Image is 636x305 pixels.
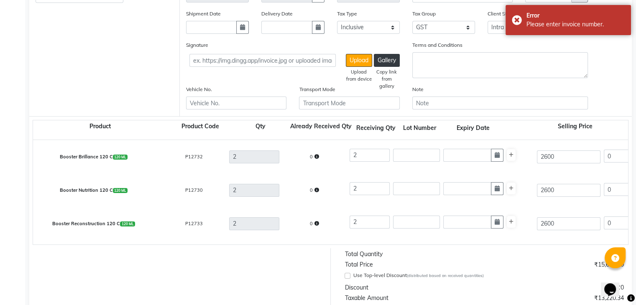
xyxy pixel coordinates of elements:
[484,250,630,259] div: 6
[281,215,348,232] div: 0
[161,215,227,232] div: P12733
[488,10,514,18] label: Client State
[346,69,372,83] div: Upload from device
[339,283,485,292] div: Discount
[484,294,630,302] div: ₹13,220.34
[484,260,630,269] div: ₹15,600.00
[161,182,227,199] div: P12730
[261,10,293,18] label: Delivery Date
[556,121,594,132] span: Selling Price
[161,148,227,165] div: P12732
[601,272,628,297] iframe: chat widget
[299,86,335,93] label: Transport Mode
[186,86,212,93] label: Vehicle No.
[374,69,400,89] div: Copy link from gallery
[346,54,372,67] button: Upload
[484,283,630,292] div: ₹0
[412,86,424,93] label: Note
[27,182,161,199] div: Booster Nutrition 120 C
[33,122,167,140] div: Product
[234,122,287,140] div: Qty
[412,41,462,49] label: Terms and Conditions
[412,10,436,18] label: Tax Group
[443,124,503,132] div: Expiry Date
[113,188,128,193] span: 120 ML
[281,148,348,165] div: 0
[120,221,135,226] span: 120 ML
[374,54,400,67] button: Gallery
[287,122,354,140] div: Already Received Qty
[339,260,485,269] div: Total Price
[396,124,443,132] div: Lot Number
[337,10,357,18] label: Tax Type
[353,272,484,279] label: Use Top-level Discount
[113,155,128,160] span: 120 ML
[186,97,286,109] input: Vehicle No.
[407,273,484,278] span: (distributed based on received quantities)
[186,10,221,18] label: Shipment Date
[526,20,625,29] div: Please enter invoice number.
[339,294,485,302] div: Taxable Amount
[189,54,335,67] input: ex. https://img.dingg.app/invoice.jpg or uploaded image name
[27,215,161,232] div: Booster Reconstruction 120 C
[356,124,396,132] div: Receiving Qty
[299,97,399,109] input: Transport Mode
[27,148,161,165] div: Booster Brillance 120 C
[281,182,348,199] div: 0
[526,11,625,20] div: Error
[186,41,208,49] label: Signature
[167,122,234,140] div: Product Code
[339,250,485,259] div: Total Quantity
[412,97,588,109] input: Note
